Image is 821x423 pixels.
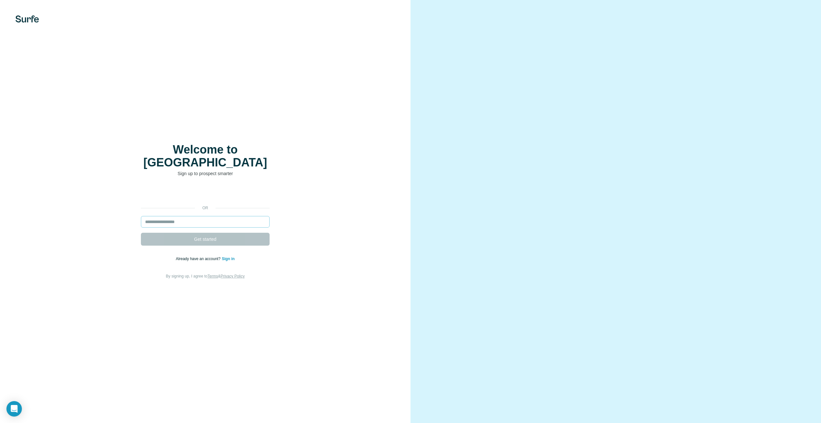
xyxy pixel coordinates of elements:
[195,205,216,211] p: or
[15,15,39,23] img: Surfe's logo
[166,274,245,278] span: By signing up, I agree to &
[689,6,815,100] iframe: Dialogfeld „Über Google anmelden“
[6,401,22,417] div: Open Intercom Messenger
[141,143,270,169] h1: Welcome to [GEOGRAPHIC_DATA]
[141,170,270,177] p: Sign up to prospect smarter
[176,257,222,261] span: Already have an account?
[221,274,245,278] a: Privacy Policy
[222,257,235,261] a: Sign in
[208,274,218,278] a: Terms
[138,186,273,201] iframe: Schaltfläche „Über Google anmelden“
